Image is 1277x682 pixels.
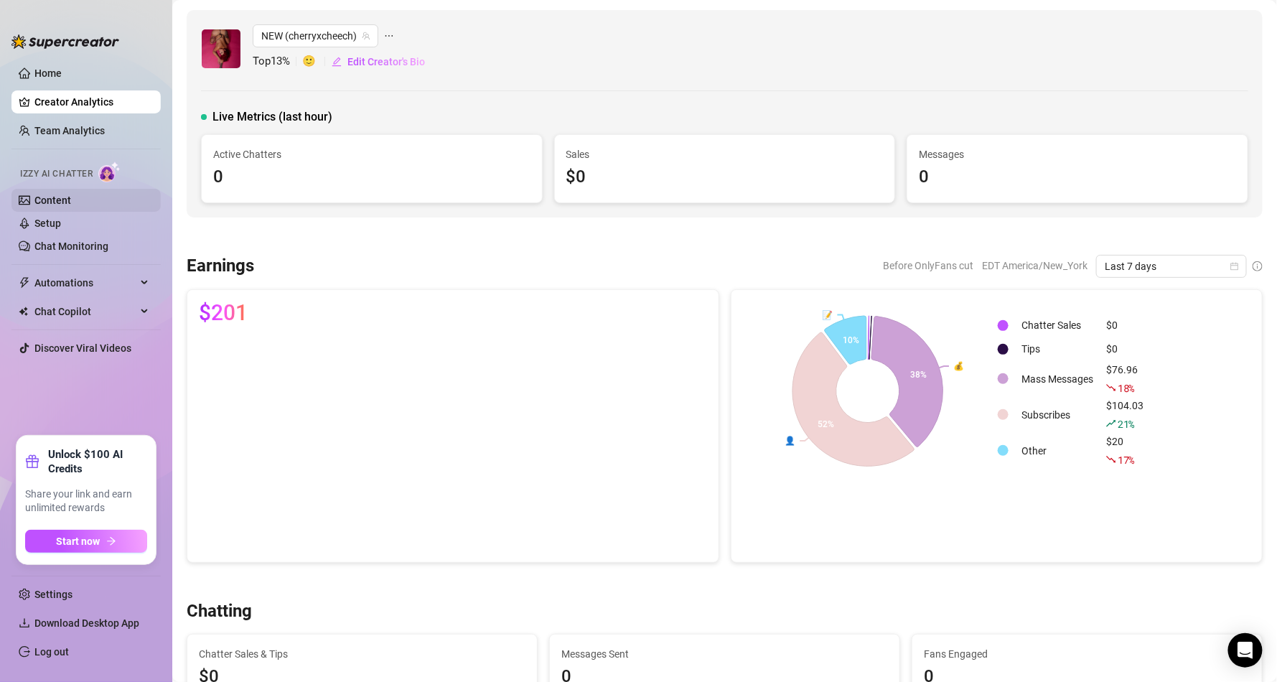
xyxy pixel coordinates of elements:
[25,454,39,469] span: gift
[384,24,394,47] span: ellipsis
[187,255,254,278] h3: Earnings
[1016,398,1099,432] td: Subscribes
[924,646,1250,662] span: Fans Engaged
[785,435,795,446] text: 👤
[19,277,30,289] span: thunderbolt
[34,125,105,136] a: Team Analytics
[48,447,147,476] strong: Unlock $100 AI Credits
[11,34,119,49] img: logo-BBDzfeDw.svg
[566,164,884,191] div: $0
[199,302,248,324] span: $201
[362,32,370,40] span: team
[1105,256,1238,277] span: Last 7 days
[34,617,139,629] span: Download Desktop App
[331,50,426,73] button: Edit Creator's Bio
[919,146,1236,162] span: Messages
[1253,261,1263,271] span: info-circle
[1016,434,1099,468] td: Other
[332,57,342,67] span: edit
[34,300,136,323] span: Chat Copilot
[213,164,530,191] div: 0
[199,646,525,662] span: Chatter Sales & Tips
[106,536,116,546] span: arrow-right
[1016,338,1099,360] td: Tips
[1106,341,1143,357] div: $0
[1118,417,1134,431] span: 21 %
[34,90,149,113] a: Creator Analytics
[98,162,121,182] img: AI Chatter
[302,53,331,70] span: 🙂
[34,67,62,79] a: Home
[34,589,72,600] a: Settings
[1106,362,1143,396] div: $76.96
[566,146,884,162] span: Sales
[34,342,131,354] a: Discover Viral Videos
[34,646,69,658] a: Log out
[347,56,425,67] span: Edit Creator's Bio
[19,617,30,629] span: download
[1106,317,1143,333] div: $0
[1106,434,1143,468] div: $20
[1228,633,1263,668] div: Open Intercom Messenger
[822,309,833,319] text: 📝
[1106,398,1143,432] div: $104.03
[253,53,302,70] span: Top 13 %
[953,360,964,371] text: 💰
[1016,362,1099,396] td: Mass Messages
[25,487,147,515] span: Share your link and earn unlimited rewards
[34,240,108,252] a: Chat Monitoring
[25,530,147,553] button: Start nowarrow-right
[212,108,332,126] span: Live Metrics (last hour)
[213,146,530,162] span: Active Chatters
[19,307,28,317] img: Chat Copilot
[34,195,71,206] a: Content
[57,536,100,547] span: Start now
[1016,314,1099,337] td: Chatter Sales
[1118,381,1134,395] span: 18 %
[1106,419,1116,429] span: rise
[1106,454,1116,464] span: fall
[982,255,1087,276] span: EDT America/New_York
[20,167,93,181] span: Izzy AI Chatter
[561,646,888,662] span: Messages Sent
[261,25,370,47] span: NEW (cherryxcheech)
[34,271,136,294] span: Automations
[883,255,973,276] span: Before OnlyFans cut
[34,218,61,229] a: Setup
[919,164,1236,191] div: 0
[202,29,240,68] img: NEW
[1230,262,1239,271] span: calendar
[187,600,252,623] h3: Chatting
[1118,453,1134,467] span: 17 %
[1106,383,1116,393] span: fall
